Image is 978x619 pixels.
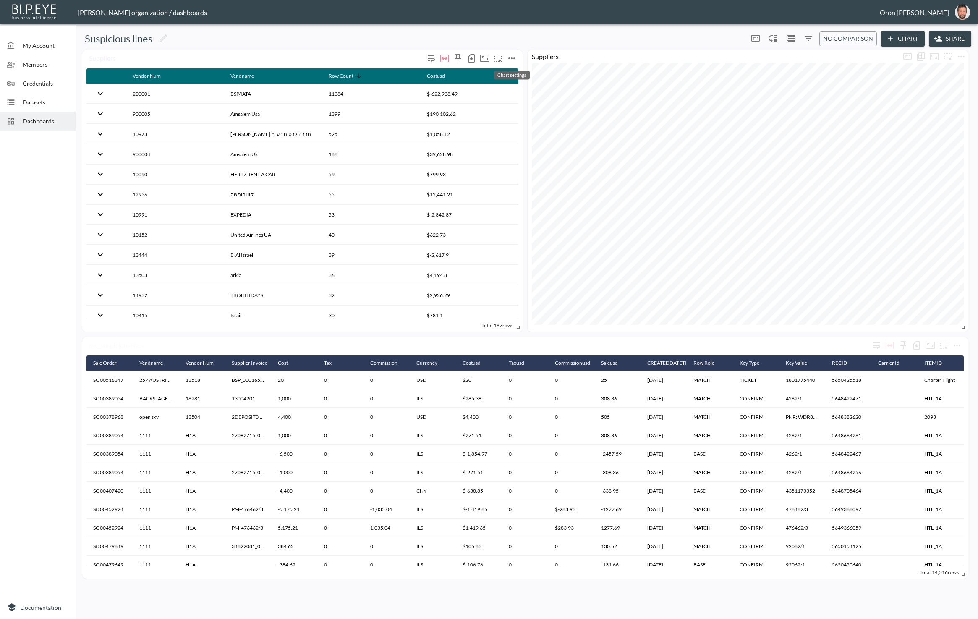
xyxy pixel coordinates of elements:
[86,445,133,463] th: SO00389054
[20,604,61,611] span: Documentation
[641,371,687,389] th: 05/03/2024
[126,84,224,104] th: 200001
[363,445,410,463] th: 0
[410,426,456,445] th: ILS
[456,408,502,426] th: $4,400
[420,144,518,164] th: $39,628.98
[779,500,825,519] th: 476462/3
[954,50,968,63] span: Chart settings
[224,265,322,285] th: arkia
[502,408,548,426] th: 0
[410,500,456,519] th: ILS
[139,358,163,368] div: Vendname
[918,445,964,463] th: HTL_1A
[802,32,815,45] button: Filters
[133,482,179,500] th: 1111
[733,482,779,500] th: CONFIRM
[733,426,779,445] th: CONFIRM
[410,371,456,389] th: USD
[438,52,451,65] div: Toggle table layout between fixed and auto (default: auto)
[324,358,343,368] span: Tax
[86,482,133,500] th: SO00407420
[881,31,925,47] button: Chart
[641,408,687,426] th: 01/02/2023
[878,358,900,368] div: Carrier Id
[494,71,530,79] div: Chart settings
[918,500,964,519] th: HTL_1A
[322,104,420,124] th: 1399
[224,185,322,204] th: קווי חופשה
[687,482,733,500] th: BASE
[901,50,914,63] span: Display settings
[126,185,224,204] th: 12956
[832,358,858,368] span: RECID
[456,389,502,408] th: $285.38
[825,500,871,519] th: 5649366097
[502,463,548,482] th: 0
[594,500,641,519] th: -1277.69
[420,285,518,305] th: $2,926.29
[897,339,910,352] div: Sticky left columns: 0
[89,54,424,62] div: Suppliers
[317,371,363,389] th: 0
[481,322,513,329] span: Total: 167 rows
[456,463,502,482] th: $-271.51
[594,371,641,389] th: 25
[509,358,535,368] span: Taxusd
[225,463,271,482] th: 27082715_089
[23,79,69,88] span: Credentials
[502,371,548,389] th: 0
[779,408,825,426] th: PNR: WDR8NE
[492,53,505,61] span: Attach chart to a group
[693,358,714,368] div: Row Role
[427,71,445,81] div: Costusd
[271,408,317,426] th: 4,400
[158,33,168,43] svg: Edit
[271,371,317,389] th: 20
[502,482,548,500] th: 0
[594,463,641,482] th: -308.36
[225,500,271,519] th: PM-476462/3
[271,389,317,408] th: 1,000
[950,339,964,352] button: more
[93,127,107,141] button: expand row
[86,408,133,426] th: SO00378968
[322,205,420,225] th: 53
[548,500,594,519] th: $-283.93
[93,227,107,242] button: expand row
[271,445,317,463] th: -6,500
[10,2,59,21] img: bipeye-logo
[179,482,225,500] th: H1A
[126,104,224,124] th: 900005
[93,107,107,121] button: expand row
[420,104,518,124] th: $190,102.62
[687,426,733,445] th: MATCH
[416,358,437,368] div: Currency
[456,426,502,445] th: $271.51
[179,426,225,445] th: H1A
[548,482,594,500] th: 0
[528,52,901,60] div: Suppliers
[647,358,705,368] span: CREATEDDATETIME
[937,340,950,348] span: Attach chart to a group
[86,389,133,408] th: SO00389054
[225,408,271,426] th: 2DEPOSIT020323
[126,144,224,164] th: 900004
[93,268,107,282] button: expand row
[641,445,687,463] th: 08/02/2023
[779,445,825,463] th: 4262/1
[456,371,502,389] th: $20
[502,445,548,463] th: 0
[594,426,641,445] th: 308.36
[410,482,456,500] th: CNY
[601,358,618,368] div: Saleusd
[641,463,687,482] th: 22/03/2023
[93,358,128,368] span: Sale Order
[779,426,825,445] th: 4262/1
[786,358,807,368] div: Key Value
[89,341,870,349] div: dw_suspiciouslines
[126,165,224,184] th: 10090
[271,463,317,482] th: -1,000
[186,358,225,368] span: Vendor Num
[93,207,107,222] button: expand row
